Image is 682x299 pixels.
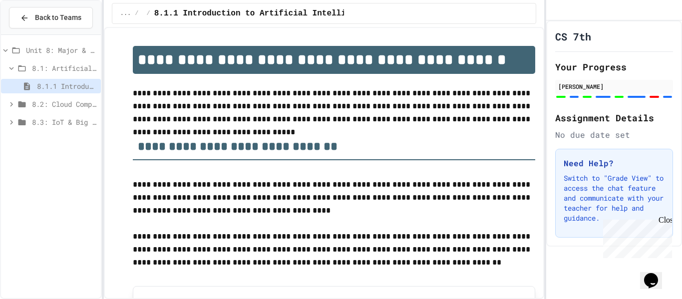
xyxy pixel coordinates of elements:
h1: CS 7th [555,29,591,43]
button: Back to Teams [9,7,93,28]
span: 8.2: Cloud Computing [32,99,97,109]
div: [PERSON_NAME] [558,82,670,91]
div: No due date set [555,129,673,141]
span: 8.3: IoT & Big Data [32,117,97,127]
iframe: chat widget [599,216,672,258]
span: / [135,9,138,17]
span: 8.1.1 Introduction to Artificial Intelligence [37,81,97,91]
div: Chat with us now!Close [4,4,69,63]
span: Unit 8: Major & Emerging Technologies [26,45,97,55]
h3: Need Help? [564,157,665,169]
span: ... [120,9,131,17]
h2: Assignment Details [555,111,673,125]
span: Back to Teams [35,12,81,23]
span: 8.1: Artificial Intelligence Basics [32,63,97,73]
p: Switch to "Grade View" to access the chat feature and communicate with your teacher for help and ... [564,173,665,223]
span: 8.1.1 Introduction to Artificial Intelligence [154,7,370,19]
span: / [147,9,150,17]
iframe: chat widget [640,259,672,289]
h2: Your Progress [555,60,673,74]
